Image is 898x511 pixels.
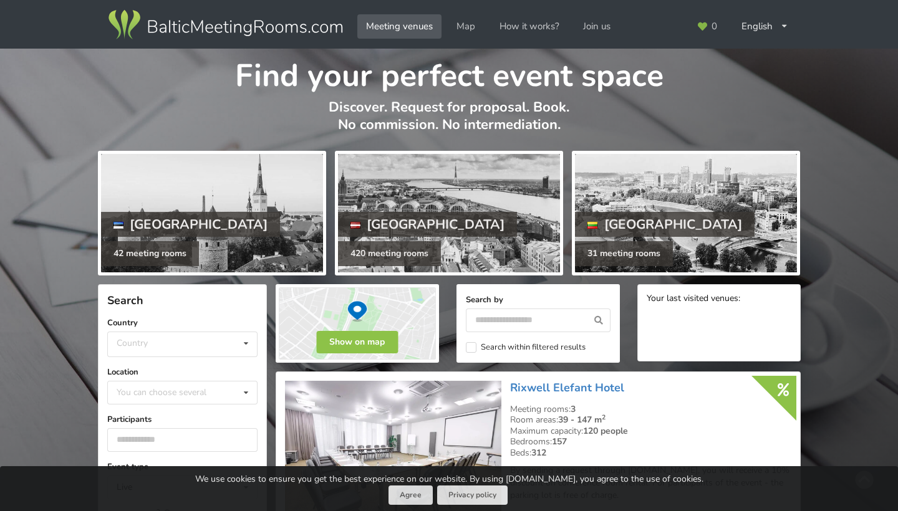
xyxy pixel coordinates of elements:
strong: 157 [552,436,567,447]
button: Show on map [316,331,398,353]
a: [GEOGRAPHIC_DATA] 31 meeting rooms [572,151,800,275]
label: Event type [107,461,258,473]
a: How it works? [491,14,568,39]
span: Search [107,293,143,308]
div: 31 meeting rooms [575,241,673,266]
label: Country [107,317,258,329]
p: By sending a request through [DOMAIN_NAME], you will receive a 10% discount on conference room re... [510,464,791,502]
strong: 312 [531,447,546,459]
strong: 120 people [583,425,628,437]
a: Privacy policy [437,485,508,505]
sup: 2 [602,413,606,422]
div: English [733,14,798,39]
label: Search by [466,294,611,306]
strong: 39 - 147 m [558,414,606,426]
div: [GEOGRAPHIC_DATA] [338,212,518,237]
a: Join us [574,14,619,39]
div: Beds: [510,447,791,459]
label: Search within filtered results [466,342,586,353]
div: Meeting rooms: [510,404,791,415]
div: [GEOGRAPHIC_DATA] [575,212,755,237]
a: [GEOGRAPHIC_DATA] 42 meeting rooms [98,151,326,275]
img: Baltic Meeting Rooms [106,7,345,42]
div: [GEOGRAPHIC_DATA] [101,212,281,237]
span: 0 [712,22,717,31]
label: Participants [107,413,258,426]
div: 42 meeting rooms [101,241,199,266]
h1: Find your perfect event space [98,49,801,96]
a: Map [448,14,484,39]
label: Location [107,366,258,378]
div: Maximum capacity: [510,426,791,437]
div: 420 meeting rooms [338,241,441,266]
a: Rixwell​ Elefant Hotel [510,380,624,395]
strong: 3 [571,403,576,415]
div: Your last visited venues: [647,294,791,305]
div: Room areas: [510,414,791,426]
button: Agree [389,485,433,505]
img: Show on map [276,284,439,363]
a: [GEOGRAPHIC_DATA] 420 meeting rooms [335,151,563,275]
div: You can choose several [113,385,234,399]
div: Bedrooms: [510,436,791,447]
a: Meeting venues [357,14,442,39]
div: Country [117,338,148,348]
p: Discover. Request for proposal. Book. No commission. No intermediation. [98,98,801,146]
